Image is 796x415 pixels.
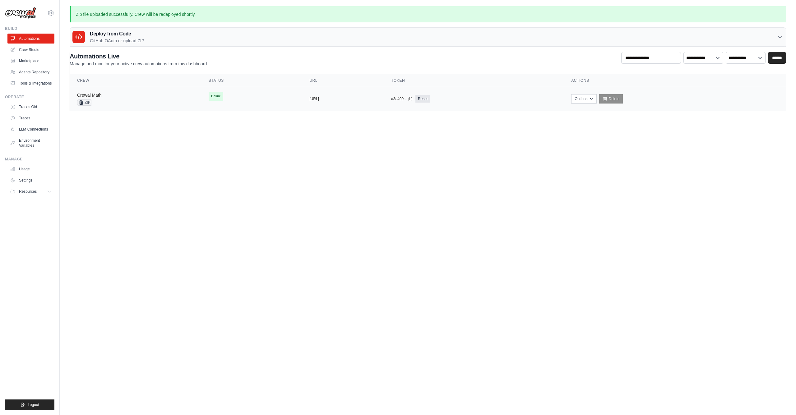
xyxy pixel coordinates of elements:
[209,92,223,101] span: Online
[391,96,413,101] button: a3a409...
[90,30,144,38] h3: Deploy from Code
[7,78,54,88] a: Tools & Integrations
[5,7,36,19] img: Logo
[7,56,54,66] a: Marketplace
[302,74,384,87] th: URL
[571,94,596,104] button: Options
[7,45,54,55] a: Crew Studio
[7,102,54,112] a: Traces Old
[70,6,786,22] p: Zip file uploaded successfully. Crew will be redeployed shortly.
[7,113,54,123] a: Traces
[7,67,54,77] a: Agents Repository
[5,95,54,99] div: Operate
[70,61,208,67] p: Manage and monitor your active crew automations from this dashboard.
[77,99,92,106] span: ZIP
[564,74,786,87] th: Actions
[384,74,564,87] th: Token
[90,38,144,44] p: GitHub OAuth or upload ZIP
[7,124,54,134] a: LLM Connections
[201,74,302,87] th: Status
[7,136,54,150] a: Environment Variables
[5,157,54,162] div: Manage
[7,187,54,196] button: Resources
[7,175,54,185] a: Settings
[70,74,201,87] th: Crew
[5,399,54,410] button: Logout
[7,164,54,174] a: Usage
[7,34,54,44] a: Automations
[599,94,623,104] a: Delete
[70,52,208,61] h2: Automations Live
[5,26,54,31] div: Build
[28,402,39,407] span: Logout
[415,95,430,103] a: Reset
[19,189,37,194] span: Resources
[77,93,102,98] a: Crewai Math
